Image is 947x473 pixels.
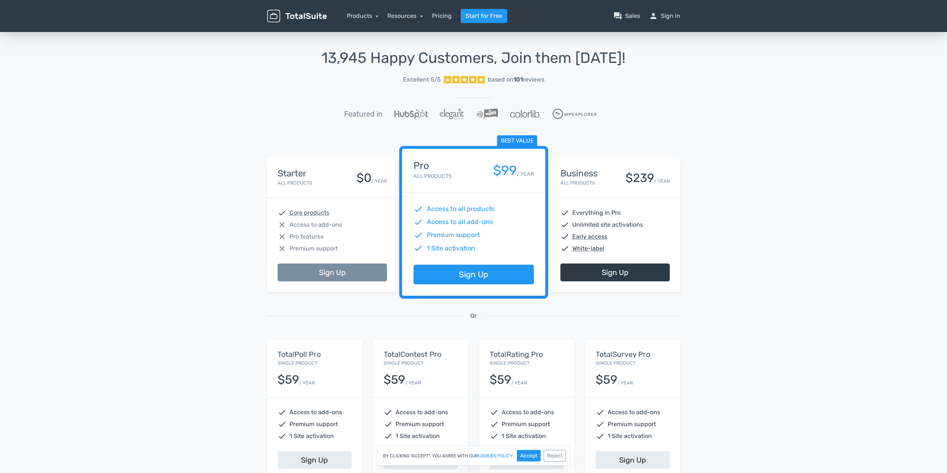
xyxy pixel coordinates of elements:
[267,10,327,23] img: TotalSuite for WordPress
[572,220,643,229] span: Unlimited site activations
[516,170,534,178] small: / YEAR
[278,373,299,386] div: $59
[572,244,604,253] abbr: White-label
[617,379,633,386] small: / YEAR
[490,420,499,429] span: check
[384,432,393,441] span: check
[608,432,652,441] span: 1 Site activation
[478,454,513,458] a: cookies policy
[510,110,541,118] img: Colorlib
[413,204,423,214] span: check
[596,408,605,417] span: check
[413,160,451,171] h4: Pro
[514,76,523,83] strong: 101
[278,432,287,441] span: check
[278,180,312,186] small: All Products
[289,432,334,441] span: 1 Site activation
[560,263,670,281] a: Sign Up
[278,360,317,366] small: Single Product
[403,75,441,84] span: Excellent 5/5
[377,446,570,466] div: By clicking "Accept", you agree with our .
[344,110,383,118] h5: Featured in
[490,350,564,358] h5: TotalRating Pro
[356,172,371,185] div: $0
[384,350,458,358] h5: TotalContest Pro
[490,360,530,366] small: Single Product
[596,420,605,429] span: check
[560,220,569,229] span: check
[544,450,566,461] button: Reject
[426,243,475,253] span: 1 Site activation
[654,178,670,185] small: / YEAR
[490,373,511,386] div: $59
[613,12,622,20] span: question_answer
[553,109,597,119] img: WPExplorer
[384,373,405,386] div: $59
[396,408,448,417] span: Access to add-ons
[347,12,379,19] a: Products
[278,420,287,429] span: check
[613,12,640,20] a: question_answerSales
[649,12,680,20] a: personSign in
[502,420,550,429] span: Premium support
[278,350,352,358] h5: TotalPoll Pro
[396,420,444,429] span: Premium support
[278,408,287,417] span: check
[278,208,287,217] span: check
[278,169,312,178] h4: Starter
[267,50,680,66] h1: 13,945 Happy Customers, Join them [DATE]!
[278,232,287,241] span: close
[440,108,464,119] img: ElegantThemes
[371,178,387,185] small: / YEAR
[596,373,617,386] div: $59
[626,172,654,185] div: $239
[560,208,569,217] span: check
[560,180,595,186] small: All Products
[299,379,315,386] small: / YEAR
[384,420,393,429] span: check
[511,379,527,386] small: / YEAR
[490,408,499,417] span: check
[608,420,656,429] span: Premium support
[278,263,387,281] a: Sign Up
[267,72,680,87] a: Excellent 5/5 based on101reviews
[413,217,423,227] span: check
[572,232,607,241] abbr: Early access
[596,360,636,366] small: Single Product
[396,432,440,441] span: 1 Site activation
[289,420,338,429] span: Premium support
[289,232,324,241] span: Pro features
[608,408,660,417] span: Access to add-ons
[405,379,421,386] small: / YEAR
[502,408,554,417] span: Access to add-ons
[289,408,342,417] span: Access to add-ons
[278,244,287,253] span: close
[413,243,423,253] span: check
[517,450,541,461] button: Accept
[432,12,452,20] a: Pricing
[560,244,569,253] span: check
[461,9,507,23] a: Start for Free
[426,230,480,240] span: Premium support
[596,350,670,358] h5: TotalSurvey Pro
[560,169,598,178] h4: Business
[426,217,493,227] span: Access to all add-ons
[426,204,495,214] span: Access to all products
[289,220,342,229] span: Access to add-ons
[384,360,423,366] small: Single Product
[572,208,621,217] span: Everything in Pro
[384,408,393,417] span: check
[387,12,423,19] a: Resources
[289,244,338,253] span: Premium support
[493,163,516,178] div: $99
[649,12,658,20] span: person
[476,108,498,119] img: WPLift
[470,311,477,320] span: Or
[488,75,544,84] div: based on reviews
[394,109,428,119] img: Hubspot
[413,265,534,285] a: Sign Up
[278,220,287,229] span: close
[289,208,329,217] abbr: Core products
[413,173,451,179] small: All Products
[596,432,605,441] span: check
